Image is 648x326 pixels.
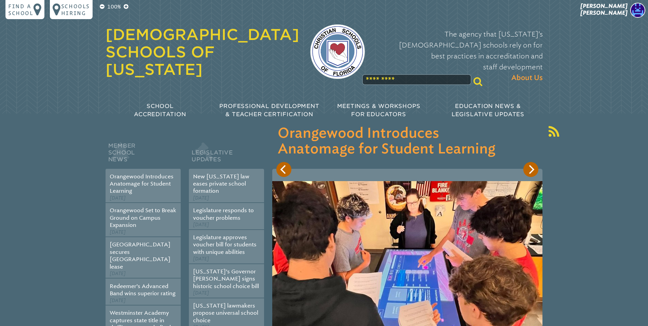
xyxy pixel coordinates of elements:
span: [DATE] [193,256,209,262]
span: [DATE] [193,195,209,201]
a: [US_STATE] lawmakers propose universal school choice [193,302,258,324]
a: [US_STATE]’s Governor [PERSON_NAME] signs historic school choice bill [193,268,259,289]
span: Education News & Legislative Updates [452,103,524,118]
a: Orangewood Set to Break Ground on Campus Expansion [110,207,176,228]
span: [DATE] [193,290,209,296]
a: Legislature responds to voucher problems [193,207,254,221]
img: 132c85ce1a05815fc0ed1ab119190fd4 [630,3,645,18]
span: [DATE] [110,271,126,276]
img: csf-logo-web-colors.png [310,24,365,79]
p: Schools Hiring [61,3,90,16]
span: About Us [511,72,543,83]
a: [GEOGRAPHIC_DATA] secures [GEOGRAPHIC_DATA] lease [110,241,170,270]
button: Next [523,162,538,177]
span: School Accreditation [134,103,186,118]
span: [DATE] [110,298,126,303]
a: Redeemer’s Advanced Band wins superior rating [110,283,176,297]
span: [DATE] [110,195,126,201]
h2: Member School News [106,141,181,169]
a: New [US_STATE] law eases private school formation [193,173,249,194]
p: Find a school [8,3,33,16]
span: [DATE] [110,229,126,235]
button: Previous [276,162,291,177]
a: [DEMOGRAPHIC_DATA] Schools of [US_STATE] [106,26,299,78]
span: [PERSON_NAME] [PERSON_NAME] [580,3,628,16]
h2: Legislative Updates [189,141,264,169]
a: Orangewood Introduces Anatomage for Student Learning [110,173,174,194]
p: 100% [106,3,122,11]
p: The agency that [US_STATE]’s [DEMOGRAPHIC_DATA] schools rely on for best practices in accreditati... [376,29,543,83]
span: [DATE] [193,222,209,228]
span: Meetings & Workshops for Educators [337,103,420,118]
a: Legislature approves voucher bill for students with unique abilities [193,234,257,255]
h3: Orangewood Introduces Anatomage for Student Learning [278,126,537,157]
span: Professional Development & Teacher Certification [219,103,319,118]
